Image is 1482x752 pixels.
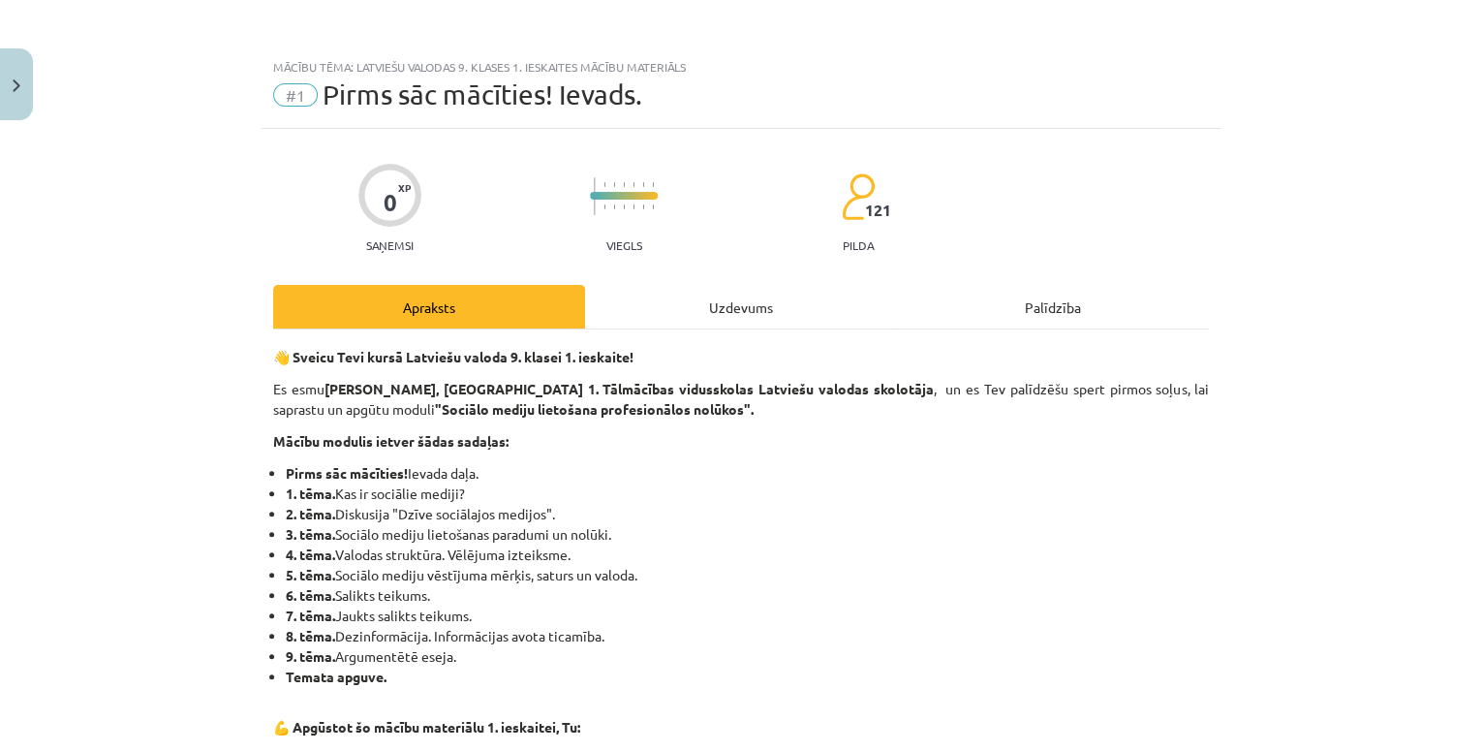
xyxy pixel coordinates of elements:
[286,586,335,604] b: 6. tēma.
[633,204,634,209] img: icon-short-line-57e1e144782c952c97e751825c79c345078a6d821885a25fce030b3d8c18986b.svg
[13,79,20,92] img: icon-close-lesson-0947bae3869378f0d4975bcd49f059093ad1ed9edebbc8119c70593378902aed.svg
[623,204,625,209] img: icon-short-line-57e1e144782c952c97e751825c79c345078a6d821885a25fce030b3d8c18986b.svg
[623,182,625,187] img: icon-short-line-57e1e144782c952c97e751825c79c345078a6d821885a25fce030b3d8c18986b.svg
[286,546,335,563] strong: 4. tēma.
[398,182,411,193] span: XP
[286,485,335,502] strong: 1. tēma.
[843,238,874,252] p: pilda
[585,285,897,329] div: Uzdevums
[286,566,335,583] b: 5. tēma.
[286,627,335,644] b: 8. tēma.
[594,177,596,215] img: icon-long-line-d9ea69661e0d244f92f715978eff75569469978d946b2353a9bb055b3ed8787d.svg
[358,238,421,252] p: Saņemsi
[286,464,408,482] strong: Pirms sāc mācīties!
[652,182,654,187] img: icon-short-line-57e1e144782c952c97e751825c79c345078a6d821885a25fce030b3d8c18986b.svg
[633,182,634,187] img: icon-short-line-57e1e144782c952c97e751825c79c345078a6d821885a25fce030b3d8c18986b.svg
[286,505,335,522] strong: 2. tēma.
[273,60,1209,74] div: Mācību tēma: Latviešu valodas 9. klases 1. ieskaites mācību materiāls
[286,646,1209,667] li: Argumentētē eseja.
[613,204,615,209] img: icon-short-line-57e1e144782c952c97e751825c79c345078a6d821885a25fce030b3d8c18986b.svg
[613,182,615,187] img: icon-short-line-57e1e144782c952c97e751825c79c345078a6d821885a25fce030b3d8c18986b.svg
[865,202,891,219] span: 121
[286,585,1209,606] li: Salikts teikums.
[841,172,875,221] img: students-c634bb4e5e11cddfef0936a35e636f08e4e9abd3cc4e673bd6f9a4125e45ecb1.svg
[606,238,642,252] p: Viegls
[286,504,1209,524] li: Diskusija "Dzīve sociālajos medijos".
[273,83,318,107] span: #1
[642,182,644,187] img: icon-short-line-57e1e144782c952c97e751825c79c345078a6d821885a25fce030b3d8c18986b.svg
[286,626,1209,646] li: Dezinformācija. Informācijas avota ticamība.
[286,607,335,624] b: 7. tēma.
[323,78,642,110] span: Pirms sāc mācīties! Ievads.
[897,285,1209,329] div: Palīdzība
[286,463,1209,484] li: Ievada daļa.
[286,606,1209,626] li: Jaukts salikts teikums.
[286,545,1209,565] li: Valodas struktūra. Vēlējuma izteiksme.
[384,189,397,216] div: 0
[286,647,335,665] b: 9. tēma.
[324,380,934,397] strong: [PERSON_NAME], [GEOGRAPHIC_DATA] 1. Tālmācības vidusskolas Latviešu valodas skolotāja
[286,565,1209,585] li: Sociālo mediju vēstījuma mērķis, saturs un valoda.
[435,400,754,418] strong: "Sociālo mediju lietošana profesionālos nolūkos".
[603,182,605,187] img: icon-short-line-57e1e144782c952c97e751825c79c345078a6d821885a25fce030b3d8c18986b.svg
[642,204,644,209] img: icon-short-line-57e1e144782c952c97e751825c79c345078a6d821885a25fce030b3d8c18986b.svg
[273,348,633,365] strong: 👋 Sveicu Tevi kursā Latviešu valoda 9. klasei 1. ieskaite!
[603,204,605,209] img: icon-short-line-57e1e144782c952c97e751825c79c345078a6d821885a25fce030b3d8c18986b.svg
[273,379,1209,420] p: Es esmu , un es Tev palīdzēšu spert pirmos soļus, lai saprastu un apgūtu moduli
[273,432,509,450] strong: Mācību modulis ietver šādas sadaļas:
[652,204,654,209] img: icon-short-line-57e1e144782c952c97e751825c79c345078a6d821885a25fce030b3d8c18986b.svg
[273,718,580,736] strong: 💪 Apgūstot šo mācību materiālu 1. ieskaitei, Tu:
[273,285,585,329] div: Apraksts
[286,525,335,543] strong: 3. tēma.
[286,668,386,685] strong: Temata apguve.
[286,484,1209,504] li: Kas ir sociālie mediji?
[286,524,1209,545] li: Sociālo mediju lietošanas paradumi un nolūki.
